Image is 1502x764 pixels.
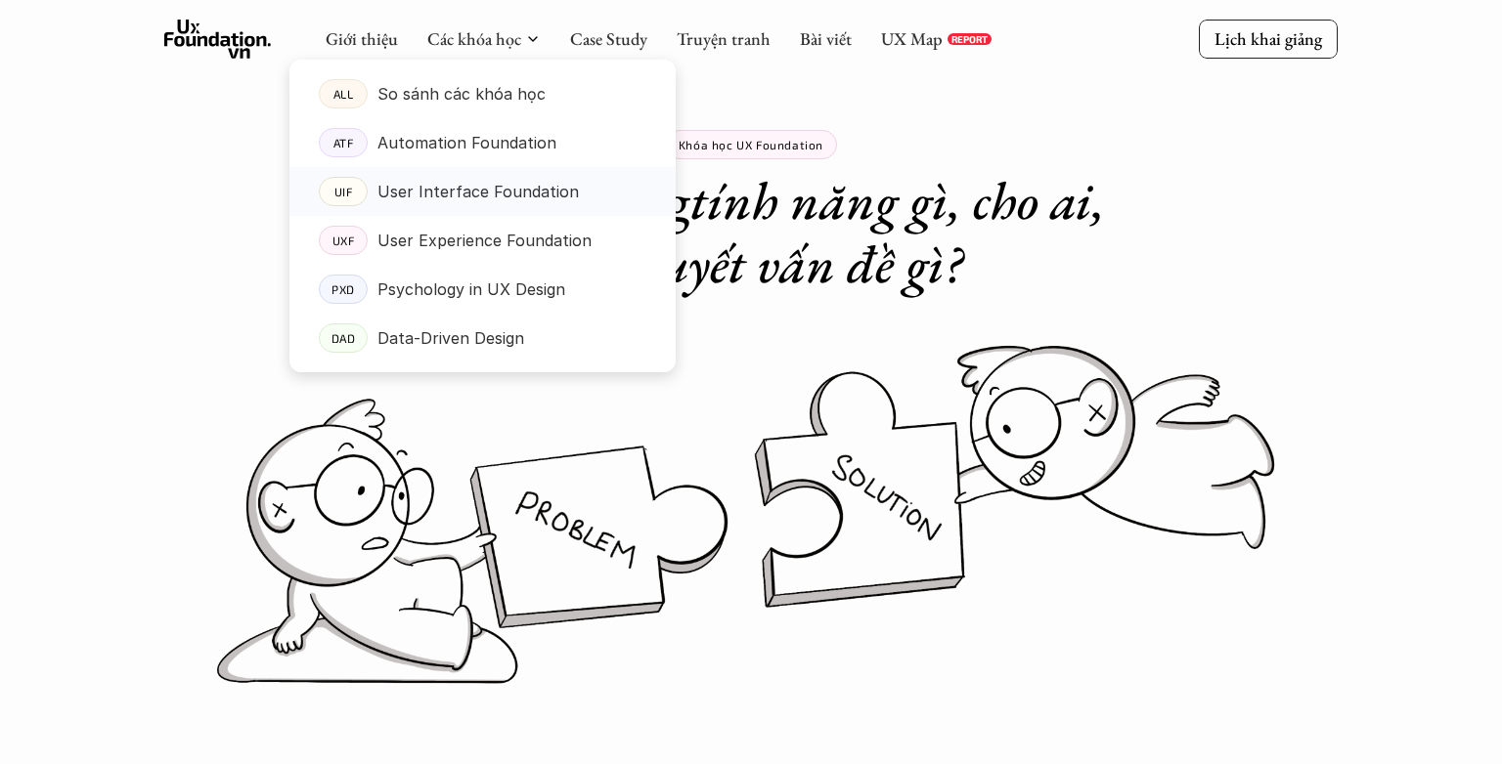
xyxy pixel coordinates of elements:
[948,33,992,45] a: REPORT
[800,27,852,50] a: Bài viết
[570,27,647,50] a: Case Study
[377,128,556,157] p: Automation Foundation
[377,177,579,206] p: User Interface Foundation
[289,118,676,167] a: ATFAutomation Foundation
[1199,20,1338,58] a: Lịch khai giảng
[331,331,356,345] p: DAD
[377,79,546,108] p: So sánh các khóa học
[332,233,355,247] p: UXF
[1215,27,1322,50] p: Lịch khai giảng
[377,275,565,304] p: Psychology in UX Design
[333,136,354,149] p: ATF
[289,69,676,118] a: ALLSo sánh các khóa học
[326,27,398,50] a: Giới thiệu
[679,138,823,151] p: Khóa học UX Foundation
[377,323,524,353] p: Data-Driven Design
[427,27,521,50] a: Các khóa học
[289,167,676,216] a: UIFUser Interface Foundation
[289,314,676,362] a: DADData-Driven Design
[333,87,354,101] p: ALL
[360,169,1142,296] h1: Nên xây dựng
[289,265,676,314] a: PXDPsychology in UX Design
[377,226,592,255] p: User Experience Foundation
[331,282,355,296] p: PXD
[677,27,771,50] a: Truyện tranh
[881,27,943,50] a: UX Map
[541,166,1118,298] em: tính năng gì, cho ai, giải quyết vấn đề gì?
[289,216,676,265] a: UXFUser Experience Foundation
[334,185,353,198] p: UIF
[951,33,988,45] p: REPORT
